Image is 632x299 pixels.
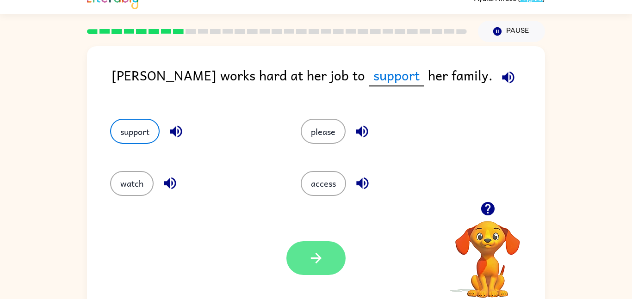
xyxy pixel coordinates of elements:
[478,21,545,42] button: Pause
[301,171,346,196] button: access
[369,65,424,86] span: support
[110,119,160,144] button: support
[301,119,346,144] button: please
[441,207,534,299] video: Your browser must support playing .mp4 files to use Literably. Please try using another browser.
[110,171,154,196] button: watch
[112,65,545,100] div: [PERSON_NAME] works hard at her job to her family.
